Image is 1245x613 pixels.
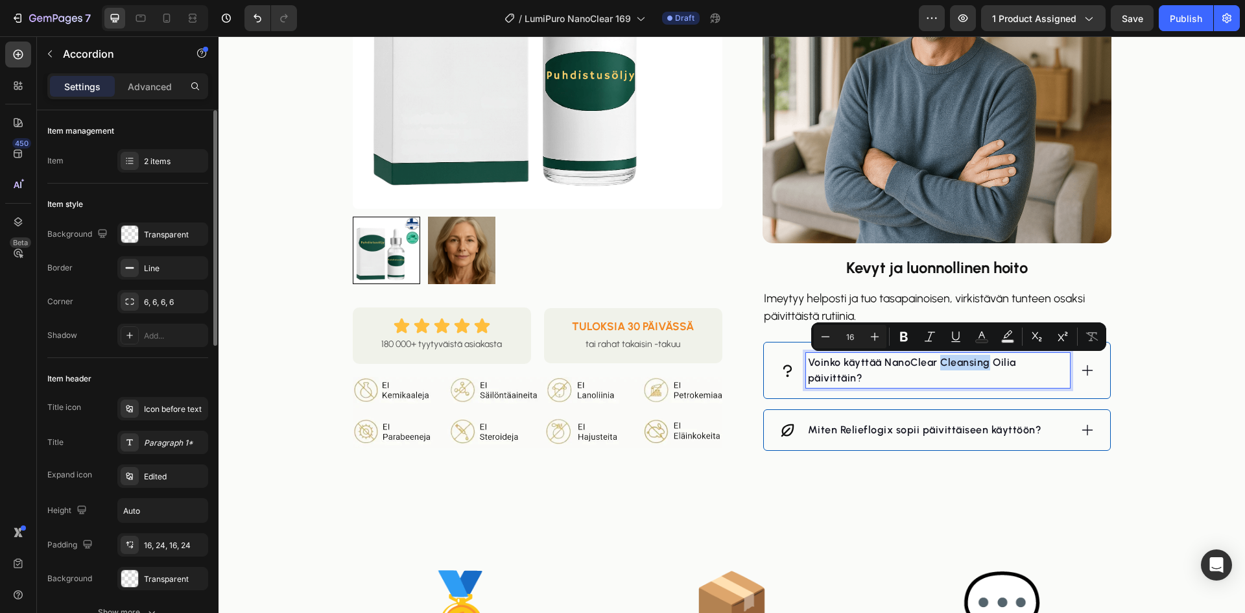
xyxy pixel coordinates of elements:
[134,341,504,413] img: gempages_569423034075579424-cd9bf6cb-11a4-46d7-bfee-c49678014482.webp
[394,526,632,613] h2: 📦
[63,46,173,62] p: Accordion
[219,36,1245,613] iframe: Design area
[144,263,205,274] div: Line
[47,296,73,307] div: Corner
[124,526,362,613] h2: 🥇
[1159,5,1213,31] button: Publish
[144,330,205,342] div: Add...
[118,499,207,522] input: Auto
[144,229,205,241] div: Transparent
[144,403,205,415] div: Icon before text
[144,156,205,167] div: 2 items
[144,296,205,308] div: 6, 6, 6, 6
[47,262,73,274] div: Border
[47,502,89,520] div: Height
[10,237,31,248] div: Beta
[1111,5,1154,31] button: Save
[47,125,114,137] div: Item management
[589,319,849,350] p: Voinko käyttää NanoClear Cleansing Oilia päivittäin?
[47,437,64,448] div: Title
[144,573,205,585] div: Transparent
[47,198,83,210] div: Item style
[981,5,1106,31] button: 1 product assigned
[47,469,92,481] div: Expand icon
[1170,12,1202,25] div: Publish
[64,80,101,93] p: Settings
[544,252,893,290] div: Rich Text Editor. Editing area: main
[244,5,297,31] div: Undo/Redo
[675,12,694,24] span: Draft
[85,10,91,26] p: 7
[47,226,110,243] div: Background
[544,220,893,243] h2: Rich Text Editor. Editing area: main
[47,330,77,341] div: Shadow
[1122,13,1143,24] span: Save
[992,12,1076,25] span: 1 product assigned
[1201,549,1232,581] div: Open Intercom Messenger
[144,437,205,449] div: Paragraph 1*
[47,402,81,413] div: Title icon
[589,386,824,402] p: Miten Relieflogix sopii päivittäiseen käyttöön?
[144,540,205,551] div: 16, 24, 16, 24
[545,221,892,241] p: ⁠⁠⁠⁠⁠⁠⁠
[47,155,64,167] div: Item
[5,5,97,31] button: 7
[346,300,483,316] p: tai rahat takaisin -takuu
[545,254,892,289] p: Imeytyy helposti ja tuo tasapainoisen, virkistävän tunteen osaksi päivittäistä rutiinia.
[587,384,825,403] div: Rich Text Editor. Editing area: main
[353,283,475,296] strong: TULOKSIA 30 PÄIVÄSSÄ
[47,536,95,554] div: Padding
[525,12,631,25] span: LumiPuro NanoClear 169
[811,322,1106,351] div: Editor contextual toolbar
[47,373,91,385] div: Item header
[47,573,92,584] div: Background
[628,222,809,241] strong: Kevyt ja luonnollinen hoito
[128,80,172,93] p: Advanced
[144,471,205,483] div: Edited
[587,317,851,352] div: Rich Text Editor. Editing area: main
[665,526,903,613] h2: 💬
[12,138,31,149] div: 450
[519,12,522,25] span: /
